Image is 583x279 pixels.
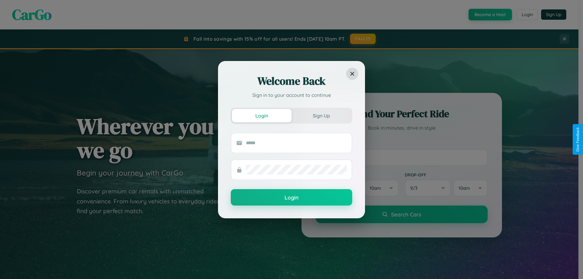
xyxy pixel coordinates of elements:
[291,109,351,122] button: Sign Up
[232,109,291,122] button: Login
[576,127,580,152] div: Give Feedback
[231,189,352,206] button: Login
[231,91,352,99] p: Sign in to your account to continue
[231,74,352,88] h2: Welcome Back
